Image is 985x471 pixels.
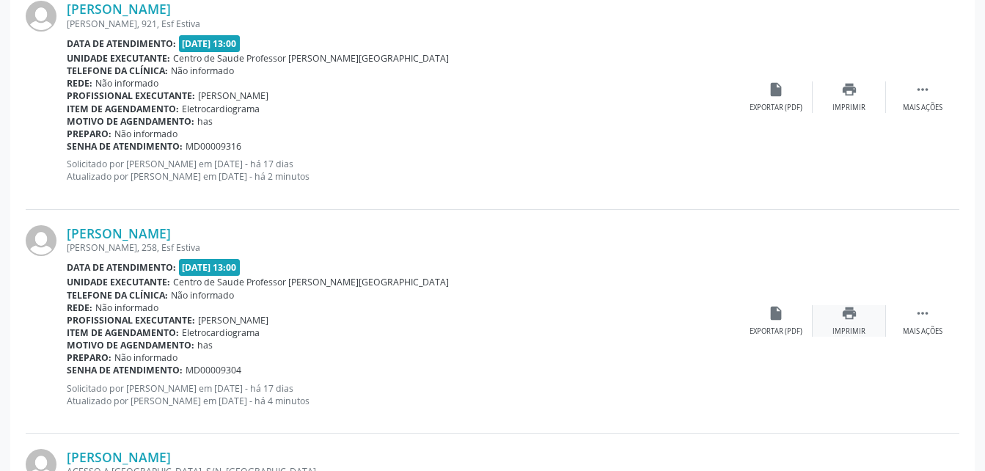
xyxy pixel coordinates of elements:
[67,351,111,364] b: Preparo:
[67,382,739,407] p: Solicitado por [PERSON_NAME] em [DATE] - há 17 dias Atualizado por [PERSON_NAME] em [DATE] - há 4...
[67,364,183,376] b: Senha de atendimento:
[768,305,784,321] i: insert_drive_file
[179,259,241,276] span: [DATE] 13:00
[750,103,802,113] div: Exportar (PDF)
[186,364,241,376] span: MD00009304
[832,326,865,337] div: Imprimir
[67,140,183,153] b: Senha de atendimento:
[67,289,168,302] b: Telefone da clínica:
[67,449,171,465] a: [PERSON_NAME]
[67,326,179,339] b: Item de agendamento:
[26,225,56,256] img: img
[750,326,802,337] div: Exportar (PDF)
[915,81,931,98] i: 
[67,302,92,314] b: Rede:
[67,241,739,254] div: [PERSON_NAME], 258, Esf Estiva
[114,128,177,140] span: Não informado
[903,326,942,337] div: Mais ações
[67,52,170,65] b: Unidade executante:
[171,65,234,77] span: Não informado
[67,158,739,183] p: Solicitado por [PERSON_NAME] em [DATE] - há 17 dias Atualizado por [PERSON_NAME] em [DATE] - há 2...
[114,351,177,364] span: Não informado
[67,225,171,241] a: [PERSON_NAME]
[95,77,158,90] span: Não informado
[171,289,234,302] span: Não informado
[67,90,195,102] b: Profissional executante:
[67,18,739,30] div: [PERSON_NAME], 921, Esf Estiva
[67,1,171,17] a: [PERSON_NAME]
[179,35,241,52] span: [DATE] 13:00
[182,103,260,115] span: Eletrocardiograma
[841,305,857,321] i: print
[197,115,213,128] span: has
[67,261,176,274] b: Data de atendimento:
[95,302,158,314] span: Não informado
[197,339,213,351] span: has
[67,115,194,128] b: Motivo de agendamento:
[67,339,194,351] b: Motivo de agendamento:
[67,77,92,90] b: Rede:
[67,314,195,326] b: Profissional executante:
[832,103,865,113] div: Imprimir
[198,90,268,102] span: [PERSON_NAME]
[67,276,170,288] b: Unidade executante:
[173,276,449,288] span: Centro de Saude Professor [PERSON_NAME][GEOGRAPHIC_DATA]
[173,52,449,65] span: Centro de Saude Professor [PERSON_NAME][GEOGRAPHIC_DATA]
[903,103,942,113] div: Mais ações
[67,37,176,50] b: Data de atendimento:
[26,1,56,32] img: img
[198,314,268,326] span: [PERSON_NAME]
[182,326,260,339] span: Eletrocardiograma
[67,65,168,77] b: Telefone da clínica:
[841,81,857,98] i: print
[915,305,931,321] i: 
[768,81,784,98] i: insert_drive_file
[67,128,111,140] b: Preparo:
[67,103,179,115] b: Item de agendamento:
[186,140,241,153] span: MD00009316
